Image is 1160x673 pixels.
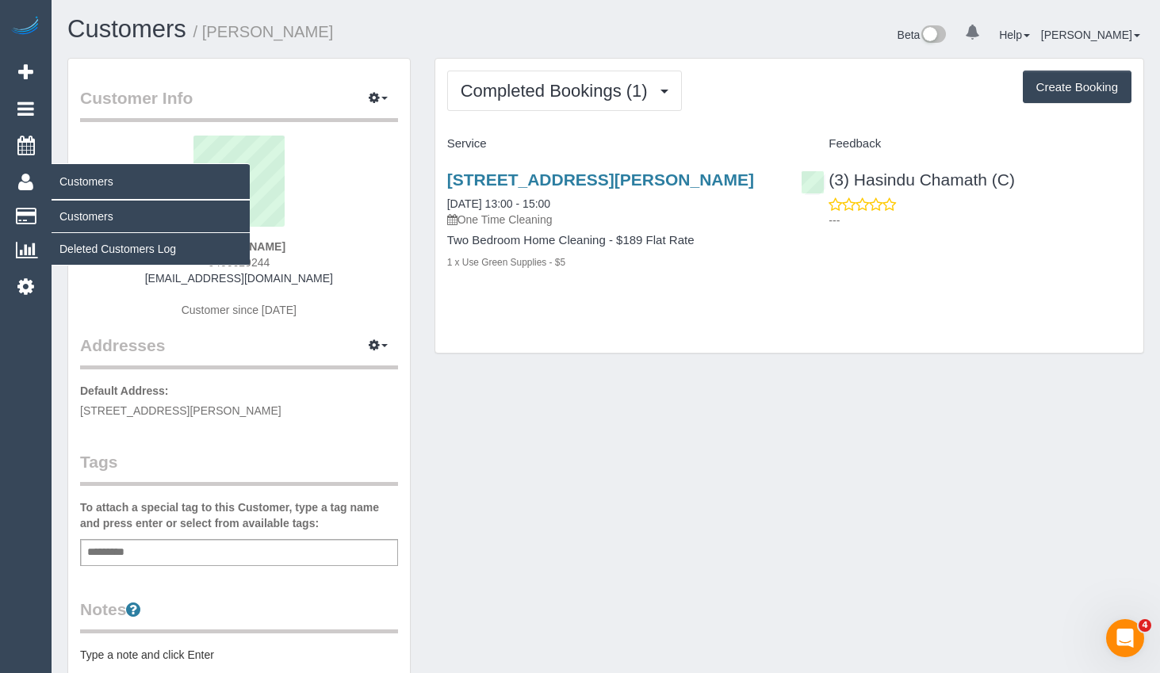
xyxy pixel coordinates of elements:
[80,86,398,122] legend: Customer Info
[447,234,778,247] h4: Two Bedroom Home Cleaning - $189 Flat Rate
[145,272,333,285] a: [EMAIL_ADDRESS][DOMAIN_NAME]
[801,137,1131,151] h4: Feedback
[182,304,297,316] span: Customer since [DATE]
[920,25,946,46] img: New interface
[447,137,778,151] h4: Service
[80,383,169,399] label: Default Address:
[80,404,281,417] span: [STREET_ADDRESS][PERSON_NAME]
[1041,29,1140,41] a: [PERSON_NAME]
[447,257,565,268] small: 1 x Use Green Supplies - $5
[447,170,754,189] a: [STREET_ADDRESS][PERSON_NAME]
[80,598,398,633] legend: Notes
[80,499,398,531] label: To attach a special tag to this Customer, type a tag name and press enter or select from availabl...
[447,212,778,228] p: One Time Cleaning
[80,450,398,486] legend: Tags
[52,163,250,200] span: Customers
[829,212,1131,228] p: ---
[67,15,186,43] a: Customers
[52,201,250,232] a: Customers
[447,197,550,210] a: [DATE] 13:00 - 15:00
[999,29,1030,41] a: Help
[208,256,270,269] span: 0406629244
[52,233,250,265] a: Deleted Customers Log
[193,23,334,40] small: / [PERSON_NAME]
[80,647,398,663] pre: Type a note and click Enter
[52,200,250,266] ul: Customers
[461,81,656,101] span: Completed Bookings (1)
[1023,71,1131,104] button: Create Booking
[801,170,1015,189] a: (3) Hasindu Chamath (C)
[1106,619,1144,657] iframe: Intercom live chat
[10,16,41,38] img: Automaid Logo
[898,29,947,41] a: Beta
[447,71,682,111] button: Completed Bookings (1)
[1139,619,1151,632] span: 4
